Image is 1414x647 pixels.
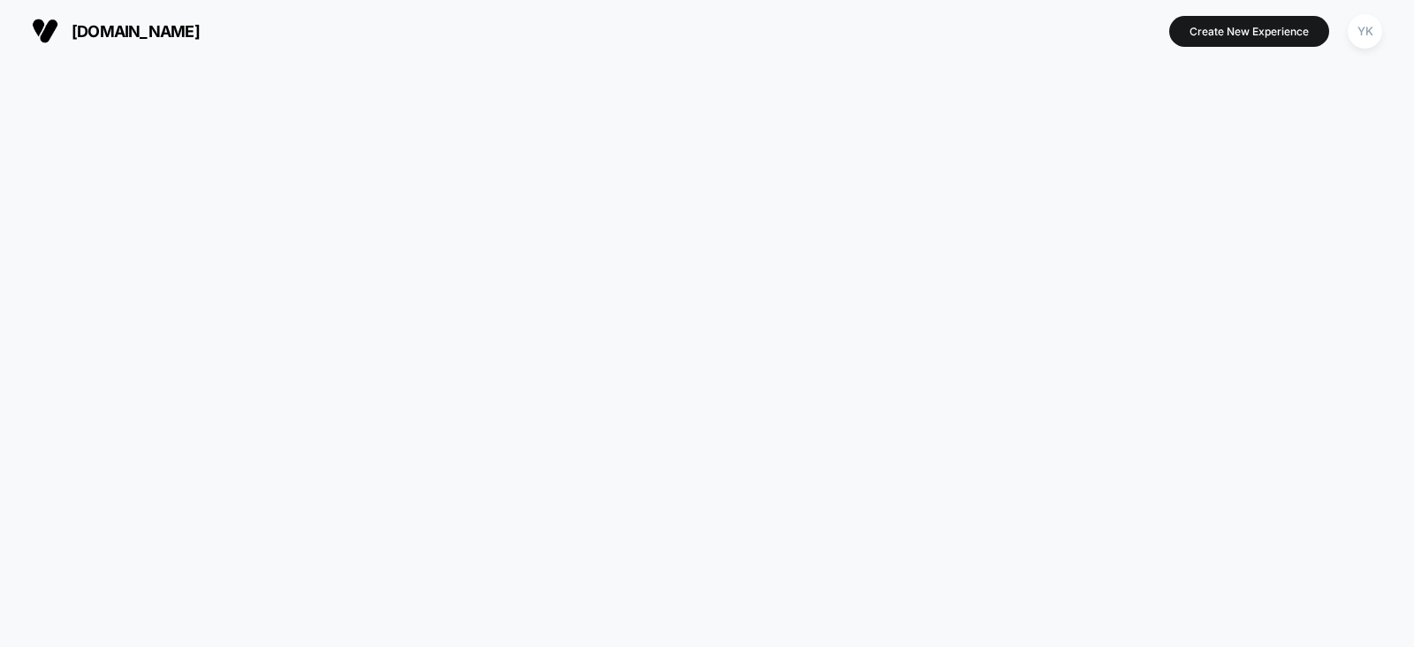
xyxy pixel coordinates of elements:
[27,17,205,45] button: [DOMAIN_NAME]
[32,18,58,44] img: Visually logo
[1169,16,1329,47] button: Create New Experience
[72,22,200,41] span: [DOMAIN_NAME]
[1348,14,1382,49] div: YK
[1342,13,1387,49] button: YK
